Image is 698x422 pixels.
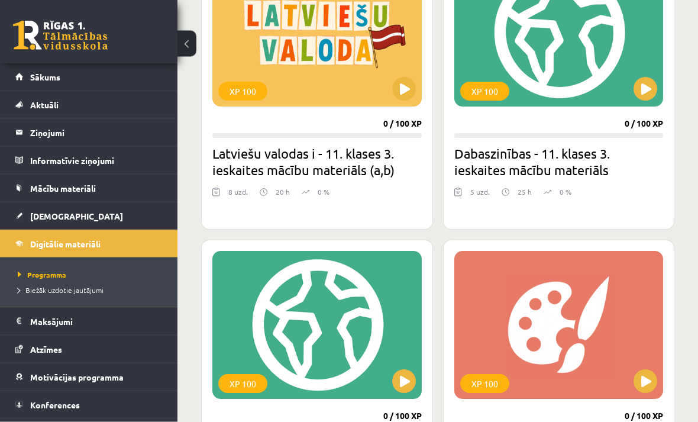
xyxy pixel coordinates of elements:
[30,99,59,110] span: Aktuāli
[15,391,163,418] a: Konferences
[15,91,163,118] a: Aktuāli
[518,187,532,198] p: 25 h
[15,336,163,363] a: Atzīmes
[30,344,62,355] span: Atzīmes
[30,183,96,194] span: Mācību materiāli
[15,363,163,391] a: Motivācijas programma
[30,400,80,410] span: Konferences
[15,308,163,335] a: Maksājumi
[212,146,422,179] h2: Latviešu valodas i - 11. klases 3. ieskaites mācību materiāls (a,b)
[15,230,163,257] a: Digitālie materiāli
[30,308,163,335] legend: Maksājumi
[18,269,166,280] a: Programma
[318,187,329,198] p: 0 %
[13,21,108,50] a: Rīgas 1. Tālmācības vidusskola
[30,372,124,382] span: Motivācijas programma
[18,285,166,295] a: Biežāk uzdotie jautājumi
[454,146,664,179] h2: Dabaszinības - 11. klases 3. ieskaites mācību materiāls
[218,375,267,394] div: XP 100
[15,119,163,146] a: Ziņojumi
[470,187,490,205] div: 5 uzd.
[18,285,104,295] span: Biežāk uzdotie jautājumi
[30,211,123,221] span: [DEMOGRAPHIC_DATA]
[15,147,163,174] a: Informatīvie ziņojumi
[218,82,267,101] div: XP 100
[460,375,509,394] div: XP 100
[228,187,248,205] div: 8 uzd.
[30,119,163,146] legend: Ziņojumi
[30,147,163,174] legend: Informatīvie ziņojumi
[30,239,101,249] span: Digitālie materiāli
[276,187,290,198] p: 20 h
[15,175,163,202] a: Mācību materiāli
[560,187,571,198] p: 0 %
[18,270,66,279] span: Programma
[15,63,163,91] a: Sākums
[30,72,60,82] span: Sākums
[15,202,163,230] a: [DEMOGRAPHIC_DATA]
[460,82,509,101] div: XP 100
